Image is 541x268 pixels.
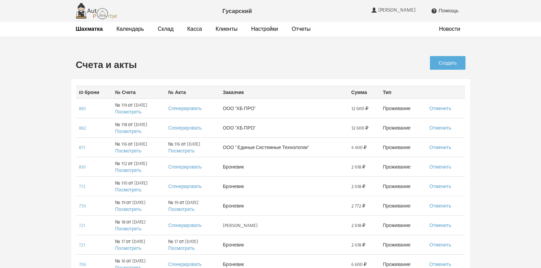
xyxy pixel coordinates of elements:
[79,203,86,209] a: 739
[380,118,427,137] td: Проживание
[380,137,427,157] td: Проживание
[165,86,220,98] th: № Акта
[351,124,368,131] span: 12 600 ₽
[220,98,349,118] td: ООО "ХБ-ПРО"
[351,105,368,112] span: 12 600 ₽
[429,183,451,189] a: Отменить
[216,25,238,32] a: Клиенты
[76,59,366,70] h2: Счета и акты
[351,163,365,170] span: 2 618 ₽
[351,241,365,248] span: 2 618 ₽
[292,25,310,32] a: Отчеты
[220,137,349,157] td: ООО " Единые Системные Технологии"
[431,8,437,14] i: 
[112,137,166,157] td: № 116 от [DATE]
[112,98,166,118] td: № 119 от [DATE]
[220,157,349,176] td: Броневик
[112,86,166,98] th: № Счета
[76,86,112,98] th: ID брони
[251,25,278,32] a: Настройки
[429,261,451,267] a: Отменить
[112,235,166,254] td: № 17 от [DATE]
[380,235,427,254] td: Проживание
[220,196,349,215] td: Броневик
[380,98,427,118] td: Проживание
[79,125,86,131] a: 882
[115,245,141,251] a: Посмотреть
[429,203,451,209] a: Отменить
[165,235,220,254] td: № 17 от [DATE]
[79,222,85,228] a: 721
[378,7,417,13] span: [PERSON_NAME]
[165,196,220,215] td: № 19 от [DATE]
[429,242,451,248] a: Отменить
[429,125,451,131] a: Отменить
[112,215,166,235] td: № 18 от [DATE]
[439,8,459,14] span: Помощь
[79,164,86,170] a: 810
[115,167,141,173] a: Посмотреть
[168,183,202,189] a: Сгенерировать
[76,25,103,32] a: Шахматка
[79,261,86,267] a: 706
[380,215,427,235] td: Проживание
[158,25,173,32] a: Склад
[115,128,141,134] a: Посмотреть
[380,157,427,176] td: Проживание
[439,25,460,32] a: Новости
[115,109,141,115] a: Посмотреть
[79,105,86,111] a: 885
[220,176,349,196] td: Броневик
[112,196,166,215] td: № 19 от [DATE]
[115,187,141,193] a: Посмотреть
[168,245,194,251] a: Посмотреть
[380,196,427,215] td: Проживание
[79,242,85,248] a: 721
[112,157,166,176] td: № 112 от [DATE]
[168,261,202,267] a: Сгенерировать
[380,176,427,196] td: Проживание
[79,183,85,189] a: 772
[112,118,166,137] td: № 118 от [DATE]
[429,144,451,150] a: Отменить
[117,25,144,32] a: Календарь
[115,148,141,154] a: Посмотреть
[187,25,202,32] a: Касса
[79,144,85,150] a: 871
[165,137,220,157] td: № 116 от [DATE]
[168,222,202,228] a: Сгенерировать
[351,183,365,190] span: 2 618 ₽
[351,144,367,151] span: 4 400 ₽
[220,215,349,235] td: [PERSON_NAME]
[168,105,202,111] a: Сгенерировать
[115,206,141,212] a: Посмотреть
[351,261,367,268] span: 6 600 ₽
[429,222,451,228] a: Отменить
[168,148,194,154] a: Посмотреть
[430,56,465,70] a: Создать
[351,222,365,229] span: 2 618 ₽
[220,86,349,98] th: Заказчик
[168,125,202,131] a: Сгенерировать
[220,118,349,137] td: ООО "ХБ-ПРО"
[112,176,166,196] td: № 110 от [DATE]
[380,86,427,98] th: Тип
[349,86,380,98] th: Сумма
[168,164,202,170] a: Сгенерировать
[429,105,451,111] a: Отменить
[115,226,141,232] a: Посмотреть
[168,206,194,212] a: Посмотреть
[220,235,349,254] td: Броневик
[429,164,451,170] a: Отменить
[351,202,365,209] span: 2 772 ₽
